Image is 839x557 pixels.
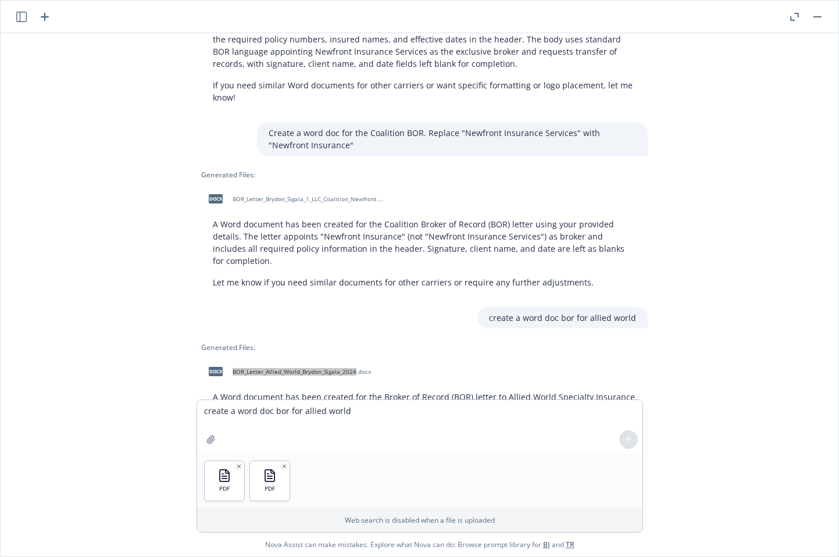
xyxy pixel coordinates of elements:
[213,276,636,288] p: Let me know if you need similar documents for other carriers or require any further adjustments.
[205,461,244,501] button: PDF
[201,357,373,386] div: docxBOR_Letter_Allied_World_Brydon_Sigala_2024.docx
[566,540,574,549] a: TR
[269,127,636,151] p: Create a word doc for the Coalition BOR. Replace "Newfront Insurance Services" with "Newfront Ins...
[219,485,230,492] span: PDF
[213,218,636,267] p: A Word document has been created for the Coalition Broker of Record (BOR) letter using your provi...
[233,195,385,203] span: BOR_Letter_Brydon_Sigala_1_LLC_Coalition_Newfront.docx
[201,342,648,352] div: Generated Files:
[201,170,648,180] div: Generated Files:
[489,312,636,324] p: create a word doc bor for allied world
[209,367,223,376] span: docx
[265,533,574,556] span: Nova Assist can make mistakes. Explore what Nova can do: Browse prompt library for and
[204,515,636,525] p: Web search is disabled when a file is uploaded
[201,184,387,213] div: docxBOR_Letter_Brydon_Sigala_1_LLC_Coalition_Newfront.docx
[209,194,223,203] span: docx
[213,391,636,427] p: A Word document has been created for the Broker of Record (BOR) letter to Allied World Specialty ...
[543,540,550,549] a: BI
[265,485,275,492] span: PDF
[250,461,290,501] button: PDF
[213,79,636,103] p: If you need similar Word documents for other carriers or want specific formatting or logo placeme...
[213,21,636,70] p: A Word document has been created for the Broker of Record (BOR) letter addressed to CNA, includin...
[233,368,371,376] span: BOR_Letter_Allied_World_Brydon_Sigala_2024.docx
